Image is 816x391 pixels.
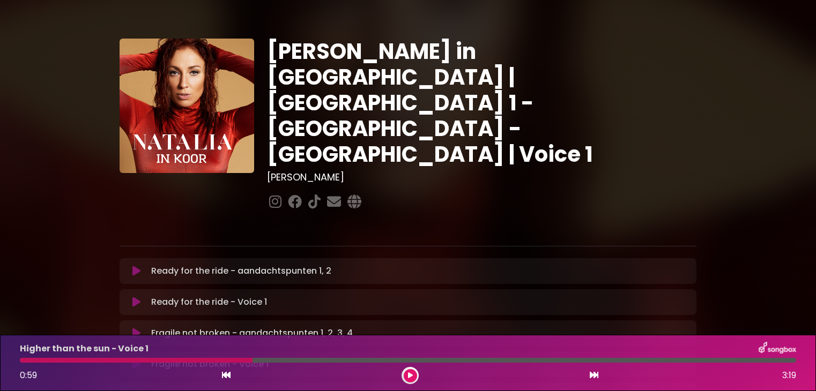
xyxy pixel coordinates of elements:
[151,296,267,309] p: Ready for the ride - Voice 1
[20,369,37,381] span: 0:59
[151,265,331,277] p: Ready for the ride - aandachtspunten 1, 2
[267,39,696,167] h1: [PERSON_NAME] in [GEOGRAPHIC_DATA] | [GEOGRAPHIC_DATA] 1 - [GEOGRAPHIC_DATA] - [GEOGRAPHIC_DATA] ...
[151,327,353,340] p: Fragile not broken - aandachtspunten 1, 2, 3, 4
[782,369,796,382] span: 3:19
[120,39,254,173] img: YTVS25JmS9CLUqXqkEhs
[759,342,796,356] img: songbox-logo-white.png
[20,342,149,355] p: Higher than the sun - Voice 1
[267,171,696,183] h3: [PERSON_NAME]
